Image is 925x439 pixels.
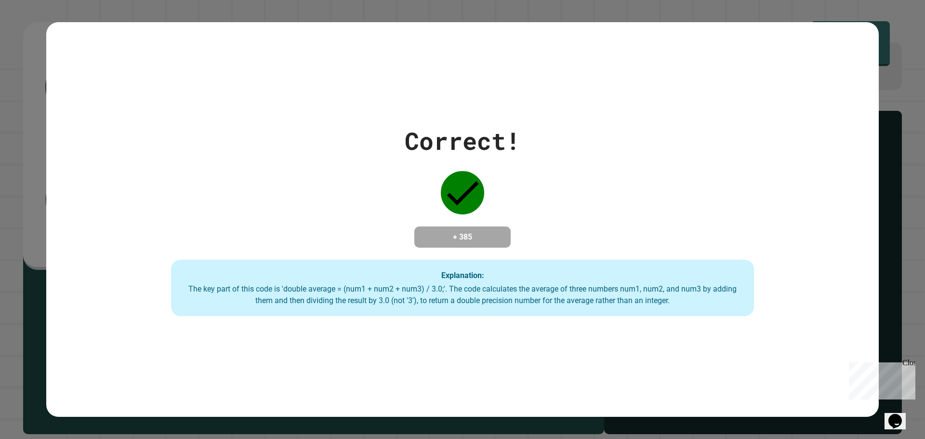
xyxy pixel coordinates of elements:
[424,231,501,243] h4: + 385
[885,400,915,429] iframe: chat widget
[405,123,520,159] div: Correct!
[4,4,66,61] div: Chat with us now!Close
[181,283,744,306] div: The key part of this code is 'double average = (num1 + num2 + num3) / 3.0;'. The code calculates ...
[845,359,915,399] iframe: chat widget
[441,270,484,279] strong: Explanation:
